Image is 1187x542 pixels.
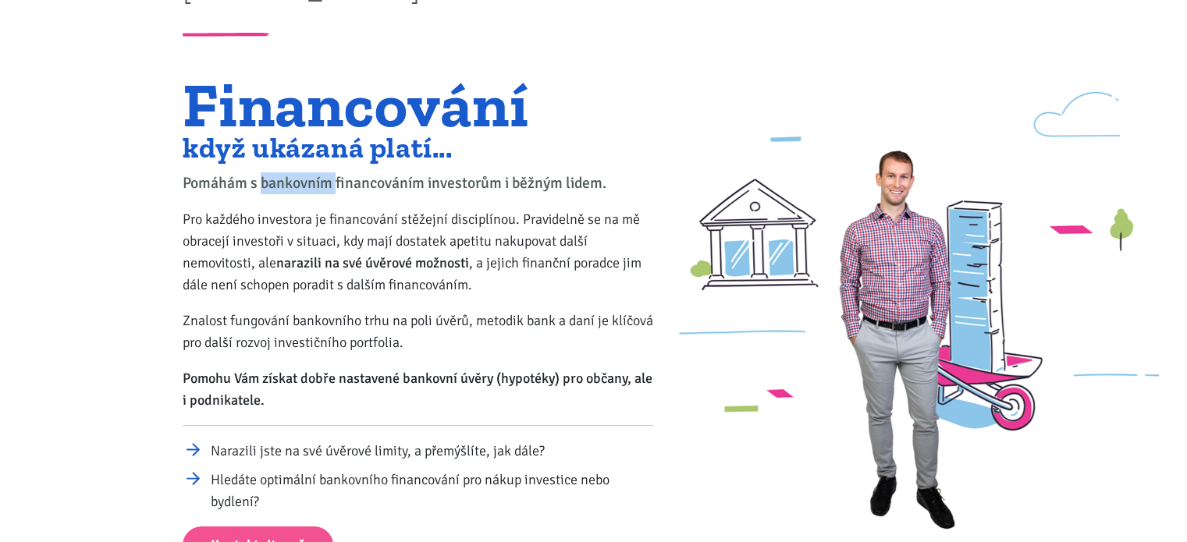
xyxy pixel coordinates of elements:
p: Pomáhám s bankovním financováním investorům i běžným lidem. [183,172,653,194]
p: Znalost fungování bankovního trhu na poli úvěrů, metodik bank a daní je klíčová pro další rozvoj ... [183,310,653,353]
h1: Financování [183,79,653,131]
strong: Pomohu Vám získat dobře nastavené bankovní úvěry (hypotéky) pro občany, ale i podnikatele. [183,370,652,409]
strong: narazili na své úvěrové možnosti [276,254,469,271]
h2: když ukázaná platí... [183,135,653,161]
li: Narazili jste na své úvěrové limity, a přemýšlíte, jak dále? [211,440,653,462]
p: Pro každého investora je financování stěžejní disciplínou. Pravidelně se na mě obracejí investoři... [183,208,653,296]
li: Hledáte optimální bankovního financování pro nákup investice nebo bydlení? [211,469,653,512]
